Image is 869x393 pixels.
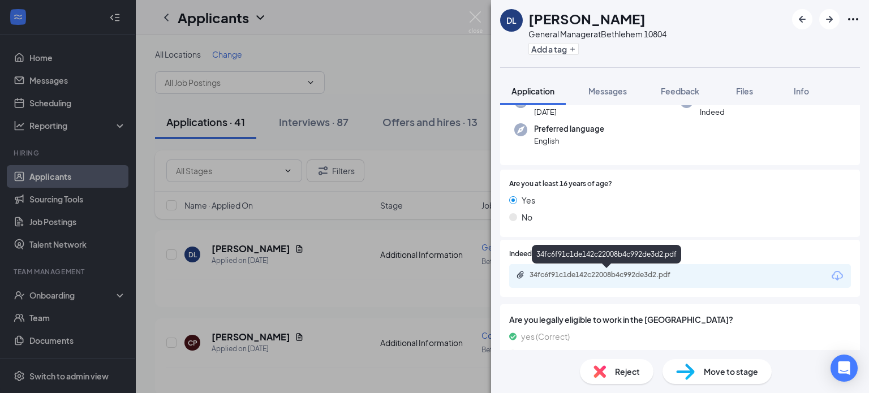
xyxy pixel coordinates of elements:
span: Are you legally eligible to work in the [GEOGRAPHIC_DATA]? [509,313,851,326]
svg: Ellipses [846,12,860,26]
span: yes (Correct) [521,330,570,343]
div: Open Intercom Messenger [831,355,858,382]
div: 34fc6f91c1de142c22008b4c992de3d2.pdf [530,270,688,279]
span: Info [794,86,809,96]
span: no [521,347,531,360]
span: Feedback [661,86,699,96]
span: Reject [615,365,640,378]
svg: ArrowLeftNew [795,12,809,26]
h1: [PERSON_NAME] [528,9,646,28]
span: Indeed [700,106,725,118]
span: [DATE] [534,106,580,118]
div: General Manager at Bethlehem 10804 [528,28,666,40]
svg: Download [831,269,844,283]
svg: Plus [569,46,576,53]
button: PlusAdd a tag [528,43,579,55]
span: Indeed Resume [509,249,559,260]
span: Files [736,86,753,96]
span: Application [511,86,554,96]
span: Preferred language [534,123,604,135]
svg: ArrowRight [823,12,836,26]
span: English [534,135,604,146]
span: Are you at least 16 years of age? [509,179,612,189]
svg: Paperclip [516,270,525,279]
a: Paperclip34fc6f91c1de142c22008b4c992de3d2.pdf [516,270,699,281]
span: Move to stage [704,365,758,378]
button: ArrowRight [819,9,840,29]
span: Yes [522,194,535,206]
span: Messages [588,86,627,96]
button: ArrowLeftNew [792,9,812,29]
div: DL [506,15,517,26]
span: No [522,211,532,223]
div: 34fc6f91c1de142c22008b4c992de3d2.pdf [532,245,681,264]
